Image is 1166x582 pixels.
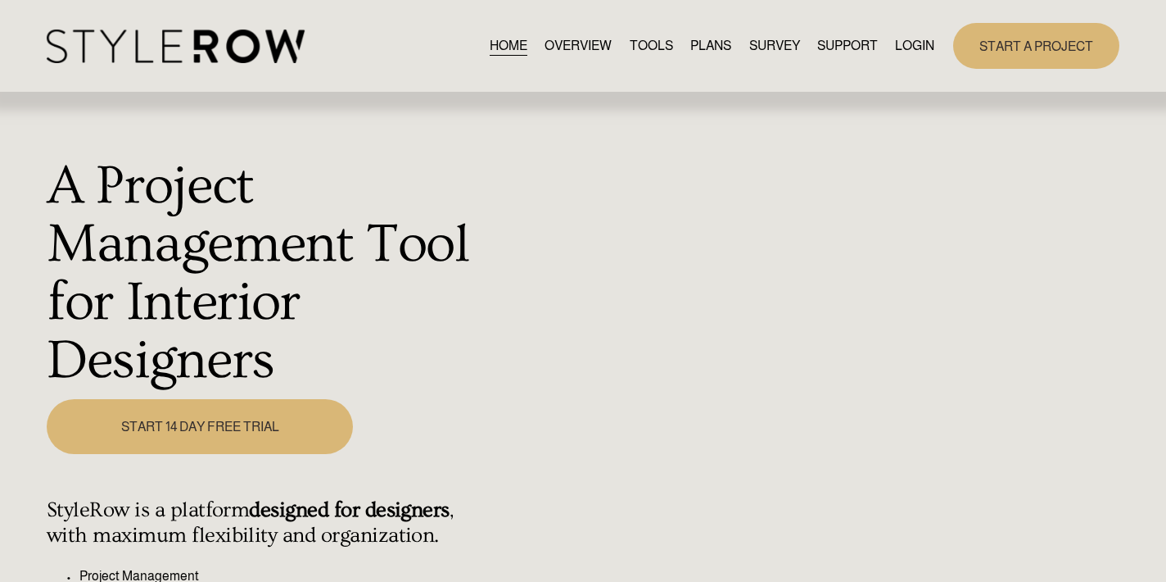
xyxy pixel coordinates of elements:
[630,35,673,57] a: TOOLS
[47,157,488,390] h1: A Project Management Tool for Interior Designers
[545,35,612,57] a: OVERVIEW
[895,35,934,57] a: LOGIN
[817,35,878,57] a: folder dropdown
[249,498,449,522] strong: designed for designers
[749,35,800,57] a: SURVEY
[690,35,731,57] a: PLANS
[490,35,527,57] a: HOME
[47,498,488,548] h4: StyleRow is a platform , with maximum flexibility and organization.
[47,399,353,454] a: START 14 DAY FREE TRIAL
[47,30,305,63] img: StyleRow
[953,23,1119,68] a: START A PROJECT
[817,36,878,56] span: SUPPORT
